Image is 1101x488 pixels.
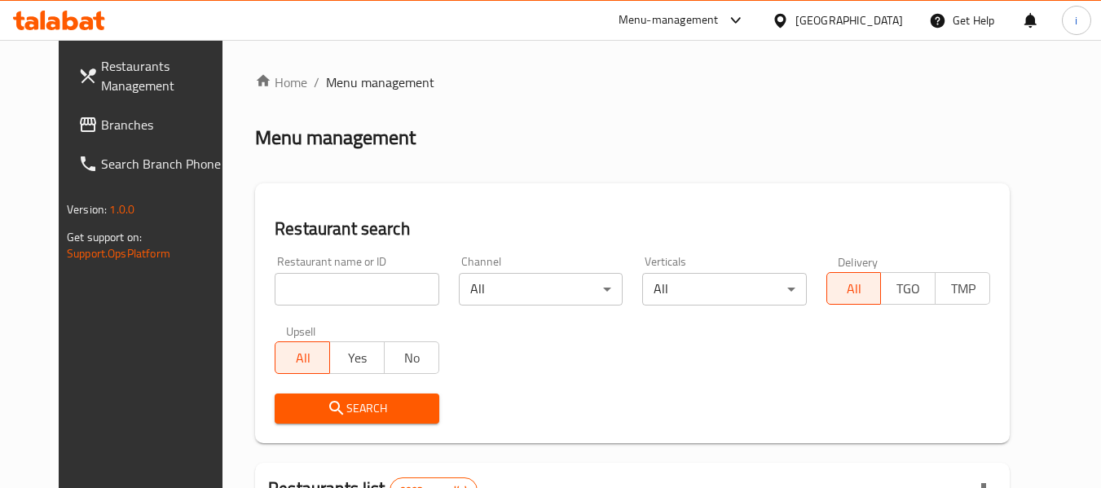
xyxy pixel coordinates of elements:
label: Upsell [286,325,316,336]
a: Restaurants Management [65,46,243,105]
span: No [391,346,433,370]
span: Version: [67,199,107,220]
button: All [826,272,882,305]
span: 1.0.0 [109,199,134,220]
span: Menu management [326,73,434,92]
a: Home [255,73,307,92]
a: Search Branch Phone [65,144,243,183]
button: Search [275,393,438,424]
button: All [275,341,330,374]
div: [GEOGRAPHIC_DATA] [795,11,903,29]
li: / [314,73,319,92]
span: i [1075,11,1077,29]
span: TMP [942,277,984,301]
div: Menu-management [619,11,719,30]
button: Yes [329,341,385,374]
button: TMP [935,272,990,305]
span: TGO [887,277,929,301]
nav: breadcrumb [255,73,1010,92]
h2: Menu management [255,125,416,151]
button: No [384,341,439,374]
h2: Restaurant search [275,217,990,241]
label: Delivery [838,256,879,267]
span: All [282,346,324,370]
span: Branches [101,115,230,134]
button: TGO [880,272,936,305]
span: Get support on: [67,226,142,248]
span: All [834,277,875,301]
div: All [459,273,623,306]
input: Search for restaurant name or ID.. [275,273,438,306]
span: Yes [337,346,378,370]
span: Search [288,398,425,419]
div: All [642,273,806,306]
span: Restaurants Management [101,56,230,95]
span: Search Branch Phone [101,154,230,174]
a: Branches [65,105,243,144]
a: Support.OpsPlatform [67,243,170,264]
